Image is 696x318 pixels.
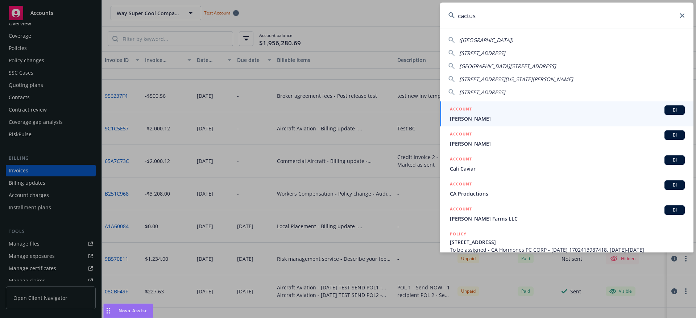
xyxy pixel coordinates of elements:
[667,182,682,188] span: BI
[459,63,556,70] span: [GEOGRAPHIC_DATA][STREET_ADDRESS]
[104,304,113,318] div: Drag to move
[450,115,685,122] span: [PERSON_NAME]
[450,165,685,172] span: Cali Caviar
[440,151,693,176] a: ACCOUNTBICali Caviar
[440,101,693,126] a: ACCOUNTBI[PERSON_NAME]
[119,307,147,314] span: Nova Assist
[440,176,693,201] a: ACCOUNTBICA Productions
[450,215,685,222] span: [PERSON_NAME] Farms LLC
[450,230,467,238] h5: POLICY
[667,157,682,163] span: BI
[450,205,472,214] h5: ACCOUNT
[440,201,693,226] a: ACCOUNTBI[PERSON_NAME] Farms LLC
[450,238,685,246] span: [STREET_ADDRESS]
[459,37,513,43] span: ([GEOGRAPHIC_DATA])
[103,304,153,318] button: Nova Assist
[450,190,685,197] span: CA Productions
[667,207,682,213] span: BI
[450,180,472,189] h5: ACCOUNT
[440,3,693,29] input: Search...
[450,246,685,254] span: To be assigned - CA Hormones PC CORP - [DATE] 1702413987418, [DATE]-[DATE]
[450,105,472,114] h5: ACCOUNT
[667,107,682,113] span: BI
[450,130,472,139] h5: ACCOUNT
[440,126,693,151] a: ACCOUNTBI[PERSON_NAME]
[459,89,505,96] span: [STREET_ADDRESS]
[459,76,573,83] span: [STREET_ADDRESS][US_STATE][PERSON_NAME]
[459,50,505,57] span: [STREET_ADDRESS]
[667,132,682,138] span: BI
[450,140,685,147] span: [PERSON_NAME]
[440,226,693,258] a: POLICY[STREET_ADDRESS]To be assigned - CA Hormones PC CORP - [DATE] 1702413987418, [DATE]-[DATE]
[450,155,472,164] h5: ACCOUNT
